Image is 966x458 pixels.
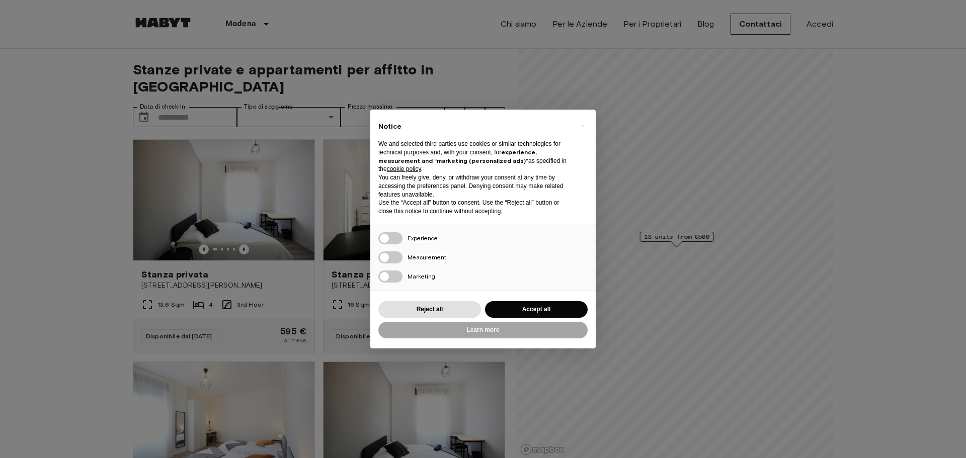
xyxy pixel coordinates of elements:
[485,301,588,318] button: Accept all
[387,165,421,172] a: cookie policy
[378,148,537,164] strong: experience, measurement and “marketing (personalized ads)”
[378,122,572,132] h2: Notice
[378,322,588,338] button: Learn more
[408,253,446,261] span: Measurement
[378,301,481,318] button: Reject all
[581,120,585,132] span: ×
[408,272,435,280] span: Marketing
[378,173,572,199] p: You can freely give, deny, or withdraw your consent at any time by accessing the preferences pane...
[575,118,591,134] button: Close this notice
[378,140,572,173] p: We and selected third parties use cookies or similar technologies for technical purposes and, wit...
[408,234,438,242] span: Experience
[378,199,572,216] p: Use the “Accept all” button to consent. Use the “Reject all” button or close this notice to conti...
